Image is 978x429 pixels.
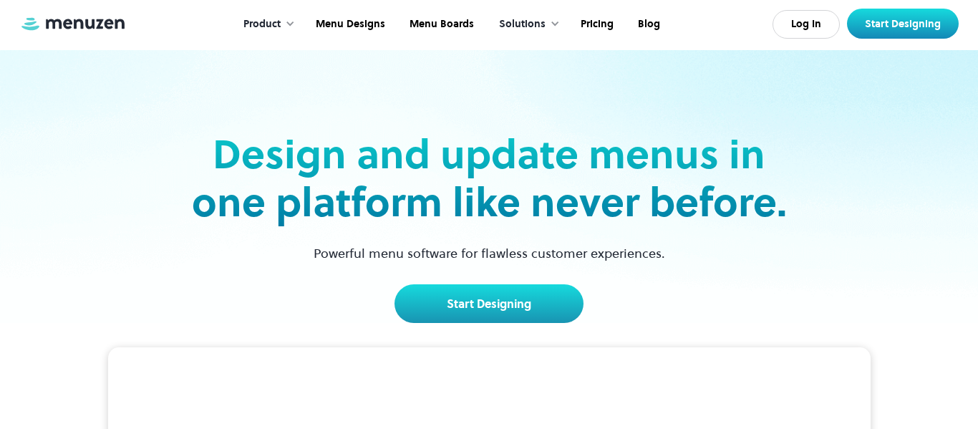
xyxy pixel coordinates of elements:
[396,2,485,47] a: Menu Boards
[567,2,624,47] a: Pricing
[485,2,567,47] div: Solutions
[847,9,959,39] a: Start Designing
[624,2,671,47] a: Blog
[296,244,683,263] p: Powerful menu software for flawless customer experiences.
[302,2,396,47] a: Menu Designs
[187,130,791,226] h2: Design and update menus in one platform like never before.
[243,16,281,32] div: Product
[394,284,584,323] a: Start Designing
[499,16,546,32] div: Solutions
[773,10,840,39] a: Log In
[229,2,302,47] div: Product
